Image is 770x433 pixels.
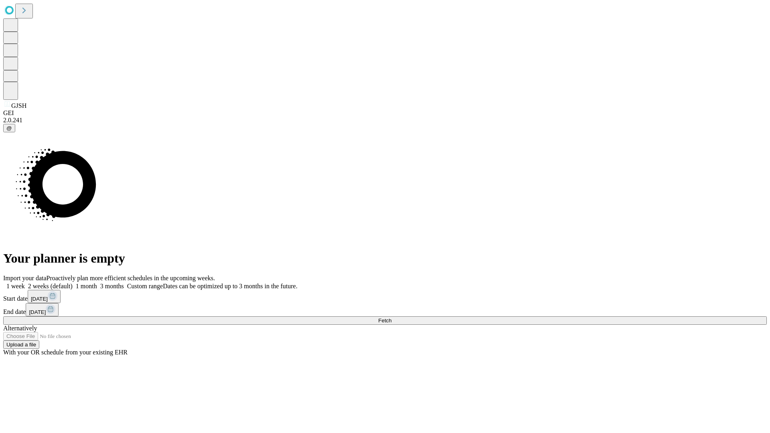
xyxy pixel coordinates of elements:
span: GJSH [11,102,26,109]
button: [DATE] [28,290,61,303]
h1: Your planner is empty [3,251,767,266]
span: With your OR schedule from your existing EHR [3,349,128,356]
span: @ [6,125,12,131]
div: 2.0.241 [3,117,767,124]
button: Upload a file [3,340,39,349]
button: [DATE] [26,303,59,316]
span: 2 weeks (default) [28,283,73,289]
span: 3 months [100,283,124,289]
span: Proactively plan more efficient schedules in the upcoming weeks. [47,275,215,281]
span: Custom range [127,283,163,289]
span: Import your data [3,275,47,281]
span: 1 month [76,283,97,289]
div: GEI [3,109,767,117]
span: Fetch [378,318,391,324]
button: Fetch [3,316,767,325]
span: 1 week [6,283,25,289]
button: @ [3,124,15,132]
span: Dates can be optimized up to 3 months in the future. [163,283,297,289]
div: End date [3,303,767,316]
span: [DATE] [29,309,46,315]
span: [DATE] [31,296,48,302]
span: Alternatively [3,325,37,332]
div: Start date [3,290,767,303]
